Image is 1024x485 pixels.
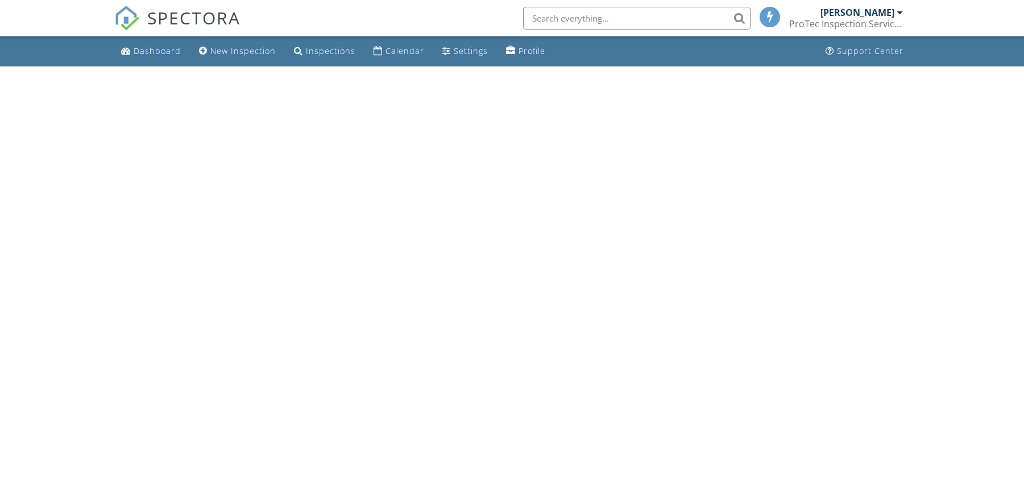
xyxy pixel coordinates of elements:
a: SPECTORA [114,15,241,39]
a: Support Center [821,41,908,62]
div: ProTec Inspection Services [789,18,903,30]
div: Dashboard [134,45,181,56]
a: Inspections [289,41,360,62]
div: Inspections [306,45,355,56]
a: Dashboard [117,41,185,62]
a: Profile [501,41,550,62]
div: Support Center [837,45,903,56]
div: Profile [519,45,545,56]
span: SPECTORA [147,6,241,30]
div: [PERSON_NAME] [820,7,894,18]
a: Settings [438,41,492,62]
a: New Inspection [194,41,280,62]
a: Calendar [369,41,429,62]
div: New Inspection [210,45,276,56]
div: Settings [454,45,488,56]
img: The Best Home Inspection Software - Spectora [114,6,139,31]
div: Calendar [385,45,424,56]
input: Search everything... [523,7,751,30]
